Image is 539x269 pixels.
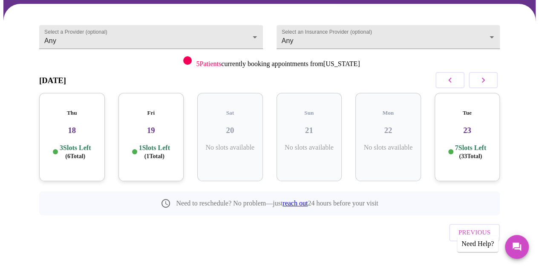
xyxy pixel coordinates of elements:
h5: Fri [125,110,177,116]
div: Any [277,25,500,49]
p: currently booking appointments from [US_STATE] [196,60,360,68]
button: Messages [505,235,529,259]
div: Any [39,25,263,49]
a: reach out [282,200,308,207]
span: Previous [458,227,490,238]
h3: 19 [125,126,177,135]
h5: Tue [441,110,493,116]
h3: 18 [46,126,98,135]
h3: 22 [362,126,414,135]
p: Need to reschedule? No problem—just 24 hours before your visit [176,200,378,207]
h3: 20 [204,126,256,135]
h5: Sun [283,110,335,116]
p: No slots available [204,144,256,151]
button: Previous [449,224,500,241]
p: 1 Slots Left [139,144,170,160]
h5: Mon [362,110,414,116]
h5: Thu [46,110,98,116]
p: 7 Slots Left [455,144,486,160]
div: Need Help? [457,236,498,252]
span: 5 Patients [196,60,221,67]
p: 3 Slots Left [60,144,91,160]
span: ( 1 Total) [144,153,164,159]
h3: [DATE] [39,76,66,85]
span: ( 33 Total) [459,153,482,159]
p: No slots available [283,144,335,151]
h3: 21 [283,126,335,135]
span: ( 6 Total) [65,153,85,159]
h3: 23 [441,126,493,135]
h5: Sat [204,110,256,116]
p: No slots available [362,144,414,151]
